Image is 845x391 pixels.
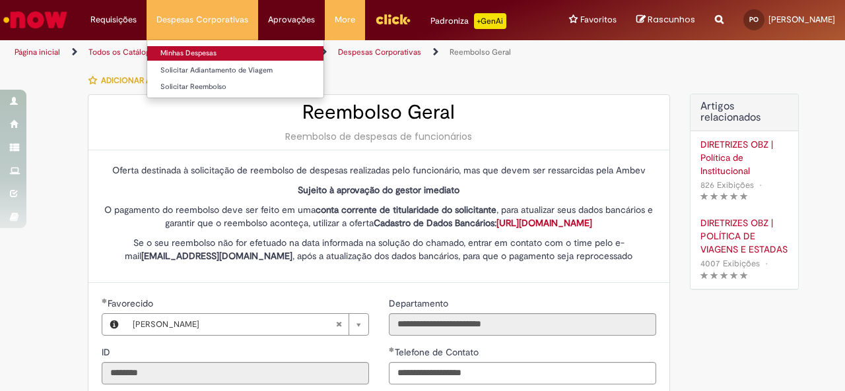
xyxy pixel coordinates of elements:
[700,138,788,177] a: DIRETRIZES OBZ | Política de Institucional
[298,184,459,196] strong: Sujeito à aprovação do gestor imediato
[496,217,592,229] a: [URL][DOMAIN_NAME]
[102,102,656,123] h2: Reembolso Geral
[90,13,137,26] span: Requisições
[395,346,481,358] span: Telefone de Contato
[338,47,421,57] a: Despesas Corporativas
[156,13,248,26] span: Despesas Corporativas
[102,314,126,335] button: Favorecido, Visualizar este registro Pedro Botelho Cintra Oliveira
[700,101,788,124] h3: Artigos relacionados
[102,298,108,303] span: Obrigatório Preenchido
[147,80,323,94] a: Solicitar Reembolso
[375,9,411,29] img: click_logo_yellow_360x200.png
[474,13,506,29] p: +GenAi
[88,47,158,57] a: Todos os Catálogos
[102,203,656,229] p: O pagamento do reembolso deve ser feito em uma , para atualizar seus dados bancários e garantir q...
[15,47,60,57] a: Página inicial
[389,313,656,336] input: Departamento
[389,297,451,310] label: Somente leitura - Departamento
[700,216,788,256] a: DIRETRIZES OBZ | POLÍTICA DE VIAGENS E ESTADAS
[10,40,553,65] ul: Trilhas de página
[147,63,323,78] a: Solicitar Adiantamento de Viagem
[102,236,656,262] p: Se o seu reembolso não for efetuado na data informada na solução do chamado, entrar em contato co...
[762,255,770,272] span: •
[102,362,369,384] input: ID
[102,164,656,177] p: Oferta destinada à solicitação de reembolso de despesas realizadas pelo funcionário, mas que deve...
[389,297,451,309] span: Somente leitura - Departamento
[757,176,764,194] span: •
[374,217,592,229] strong: Cadastro de Dados Bancários:
[1,7,69,33] img: ServiceNow
[768,14,835,25] span: [PERSON_NAME]
[749,15,759,24] span: PO
[102,346,113,359] label: Somente leitura - ID
[389,362,656,384] input: Telefone de Contato
[648,13,695,26] span: Rascunhos
[133,314,335,335] span: [PERSON_NAME]
[268,13,315,26] span: Aprovações
[335,13,355,26] span: More
[430,13,506,29] div: Padroniza
[636,14,695,26] a: Rascunhos
[700,179,754,191] span: 826 Exibições
[329,314,349,335] abbr: Limpar campo Favorecido
[102,130,656,143] div: Reembolso de despesas de funcionários
[88,67,203,94] button: Adicionar a Favoritos
[147,40,324,98] ul: Despesas Corporativas
[316,204,496,216] strong: conta corrente de titularidade do solicitante
[700,258,760,269] span: 4007 Exibições
[389,347,395,352] span: Obrigatório Preenchido
[126,314,368,335] a: [PERSON_NAME]Limpar campo Favorecido
[101,75,196,86] span: Adicionar a Favoritos
[147,46,323,61] a: Minhas Despesas
[102,346,113,358] span: Somente leitura - ID
[141,250,292,262] strong: [EMAIL_ADDRESS][DOMAIN_NAME]
[580,13,617,26] span: Favoritos
[108,297,156,309] span: Necessários - Favorecido
[450,47,511,57] a: Reembolso Geral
